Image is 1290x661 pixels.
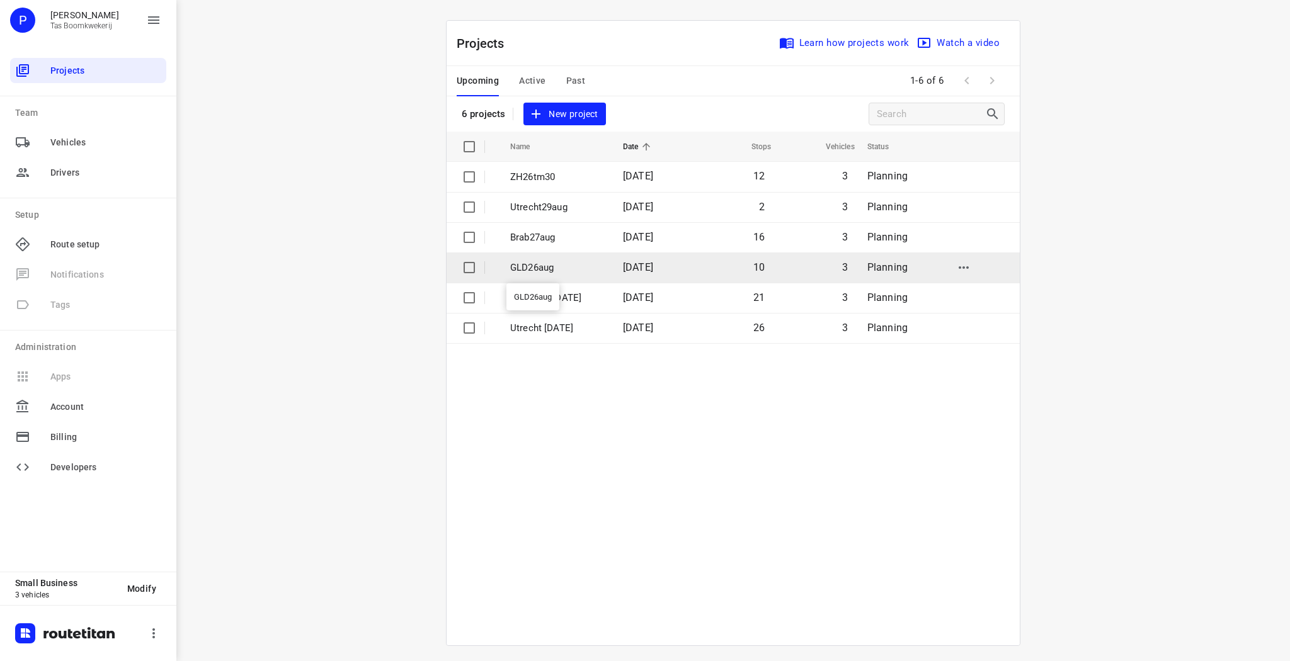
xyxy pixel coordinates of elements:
button: Modify [117,577,166,600]
span: Date [623,139,655,154]
span: 3 [842,261,848,273]
p: ZH26tm30 [510,170,604,184]
span: 10 [753,261,765,273]
div: Developers [10,455,166,480]
span: Planning [867,170,908,182]
span: 3 [842,201,848,213]
span: Planning [867,201,908,213]
div: Drivers [10,160,166,185]
p: 6 projects [462,108,505,120]
span: [DATE] [623,291,653,303]
span: [DATE] [623,322,653,334]
p: GLD26aug [510,261,604,275]
span: Developers [50,461,161,474]
p: ZH 19 tm 23 aug [510,291,604,305]
span: Name [510,139,547,154]
span: New project [531,106,598,122]
span: Next Page [979,68,1005,93]
div: P [10,8,35,33]
span: [DATE] [623,231,653,243]
span: Planning [867,291,908,303]
span: Drivers [50,166,161,179]
input: Search projects [877,105,985,124]
span: 16 [753,231,765,243]
div: Search [985,106,1004,121]
span: 3 [842,322,848,334]
div: Account [10,394,166,419]
span: Planning [867,322,908,334]
p: Brab27aug [510,230,604,245]
span: 21 [753,291,765,303]
p: Small Business [15,578,117,588]
span: 2 [759,201,765,213]
span: [DATE] [623,170,653,182]
span: Active [519,73,545,89]
p: Peter Tas [50,10,119,20]
p: Setup [15,208,166,222]
span: Modify [127,584,156,594]
span: Past [566,73,586,89]
p: 3 vehicles [15,590,117,599]
span: [DATE] [623,201,653,213]
span: Billing [50,431,161,444]
span: 12 [753,170,765,182]
span: Available only on our Business plan [10,259,166,290]
p: Utrecht 22 aug [510,321,604,336]
span: [DATE] [623,261,653,273]
p: Projects [457,34,515,53]
span: 3 [842,170,848,182]
span: 1-6 of 6 [905,67,949,94]
span: Vehicles [50,136,161,149]
span: Previous Page [954,68,979,93]
div: Projects [10,58,166,83]
span: Projects [50,64,161,77]
span: Stops [735,139,772,154]
div: Vehicles [10,130,166,155]
span: 3 [842,291,848,303]
span: Planning [867,261,908,273]
p: Utrecht29aug [510,200,604,215]
div: Billing [10,424,166,449]
span: 3 [842,231,848,243]
span: Account [50,400,161,414]
span: Available only on our Business plan [10,290,166,320]
span: Vehicles [809,139,855,154]
p: Team [15,106,166,120]
p: Tas Boomkwekerij [50,21,119,30]
span: 26 [753,322,765,334]
span: Status [867,139,906,154]
span: Planning [867,231,908,243]
button: New project [523,103,605,126]
span: Available only on our Business plan [10,361,166,392]
p: Administration [15,341,166,354]
div: Route setup [10,232,166,257]
span: Route setup [50,238,161,251]
span: Upcoming [457,73,499,89]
